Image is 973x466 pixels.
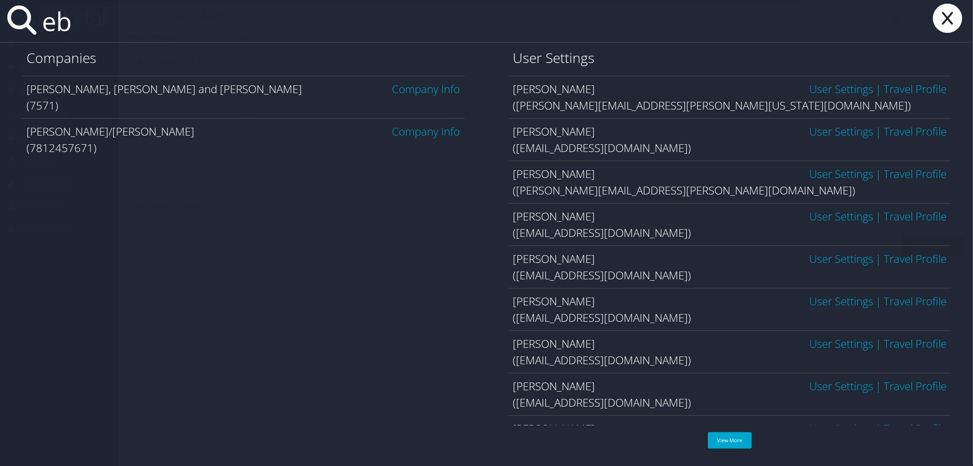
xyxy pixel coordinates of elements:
[513,182,947,199] div: ([PERSON_NAME][EMAIL_ADDRESS][PERSON_NAME][DOMAIN_NAME])
[884,378,947,393] a: View OBT Profile
[513,421,595,436] span: [PERSON_NAME]
[873,378,884,393] span: |
[513,336,595,351] span: [PERSON_NAME]
[392,124,460,139] a: Company Info
[513,267,947,283] div: ([EMAIL_ADDRESS][DOMAIN_NAME])
[513,293,595,309] span: [PERSON_NAME]
[513,225,947,241] div: ([EMAIL_ADDRESS][DOMAIN_NAME])
[873,251,884,266] span: |
[884,124,947,139] a: View OBT Profile
[884,421,947,436] a: View OBT Profile
[873,124,884,139] span: |
[513,140,947,156] div: ([EMAIL_ADDRESS][DOMAIN_NAME])
[809,81,873,96] a: User Settings
[513,251,595,266] span: [PERSON_NAME]
[513,166,595,181] span: [PERSON_NAME]
[873,209,884,224] span: |
[809,293,873,309] a: User Settings
[513,309,947,326] div: ([EMAIL_ADDRESS][DOMAIN_NAME])
[26,48,460,68] h1: Companies
[513,394,947,411] div: ([EMAIL_ADDRESS][DOMAIN_NAME])
[809,166,873,181] a: User Settings
[884,251,947,266] a: View OBT Profile
[873,293,884,309] span: |
[392,81,460,96] a: Company Info
[513,209,595,224] span: [PERSON_NAME]
[873,166,884,181] span: |
[26,124,194,139] span: [PERSON_NAME]/[PERSON_NAME]
[873,421,884,436] span: |
[809,378,873,393] a: User Settings
[513,352,947,368] div: ([EMAIL_ADDRESS][DOMAIN_NAME])
[809,124,873,139] a: User Settings
[26,81,302,96] span: [PERSON_NAME], [PERSON_NAME] and [PERSON_NAME]
[884,293,947,309] a: View OBT Profile
[884,209,947,224] a: View OBT Profile
[884,81,947,96] a: View OBT Profile
[26,97,460,114] div: (7571)
[809,251,873,266] a: User Settings
[809,209,873,224] a: User Settings
[884,336,947,351] a: View OBT Profile
[873,81,884,96] span: |
[708,432,752,449] a: View More
[513,97,947,114] div: ([PERSON_NAME][EMAIL_ADDRESS][PERSON_NAME][US_STATE][DOMAIN_NAME])
[513,124,595,139] span: [PERSON_NAME]
[809,421,873,436] a: User Settings
[884,166,947,181] a: View OBT Profile
[513,48,947,68] h1: User Settings
[809,336,873,351] a: User Settings
[873,336,884,351] span: |
[513,81,595,96] span: [PERSON_NAME]
[26,140,460,156] div: (7812457671)
[513,378,595,393] span: [PERSON_NAME]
